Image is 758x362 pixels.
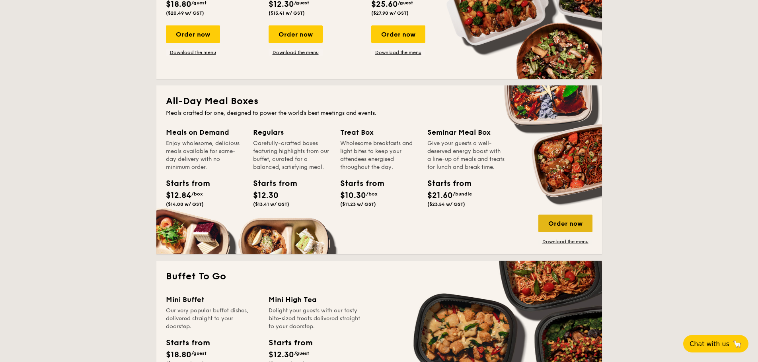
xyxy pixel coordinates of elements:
[340,178,376,190] div: Starts from
[166,25,220,43] div: Order now
[191,191,203,197] span: /box
[269,350,294,360] span: $12.30
[166,178,202,190] div: Starts from
[340,139,418,171] div: Wholesome breakfasts and light bites to keep your attendees energised throughout the day.
[371,10,409,16] span: ($27.90 w/ GST)
[371,49,425,56] a: Download the menu
[294,350,309,356] span: /guest
[166,201,204,207] span: ($14.00 w/ GST)
[253,201,289,207] span: ($13.41 w/ GST)
[166,10,204,16] span: ($20.49 w/ GST)
[371,25,425,43] div: Order now
[269,307,362,331] div: Delight your guests with our tasty bite-sized treats delivered straight to your doorstep.
[166,49,220,56] a: Download the menu
[166,350,191,360] span: $18.80
[733,339,742,348] span: 🦙
[340,127,418,138] div: Treat Box
[269,25,323,43] div: Order now
[191,350,207,356] span: /guest
[166,337,209,349] div: Starts from
[690,340,729,348] span: Chat with us
[427,178,463,190] div: Starts from
[427,191,453,200] span: $21.60
[453,191,472,197] span: /bundle
[427,201,465,207] span: ($23.54 w/ GST)
[166,95,592,108] h2: All-Day Meal Boxes
[427,139,505,171] div: Give your guests a well-deserved energy boost with a line-up of meals and treats for lunch and br...
[166,139,244,171] div: Enjoy wholesome, delicious meals available for same-day delivery with no minimum order.
[340,191,366,200] span: $10.30
[166,109,592,117] div: Meals crafted for one, designed to power the world's best meetings and events.
[253,127,331,138] div: Regulars
[538,238,592,245] a: Download the menu
[683,335,748,352] button: Chat with us🦙
[253,191,279,200] span: $12.30
[166,127,244,138] div: Meals on Demand
[166,294,259,305] div: Mini Buffet
[269,49,323,56] a: Download the menu
[269,294,362,305] div: Mini High Tea
[269,337,312,349] div: Starts from
[340,201,376,207] span: ($11.23 w/ GST)
[253,178,289,190] div: Starts from
[253,139,331,171] div: Carefully-crafted boxes featuring highlights from our buffet, curated for a balanced, satisfying ...
[166,307,259,331] div: Our very popular buffet dishes, delivered straight to your doorstep.
[166,270,592,283] h2: Buffet To Go
[166,191,191,200] span: $12.84
[427,127,505,138] div: Seminar Meal Box
[366,191,378,197] span: /box
[269,10,305,16] span: ($13.41 w/ GST)
[538,215,592,232] div: Order now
